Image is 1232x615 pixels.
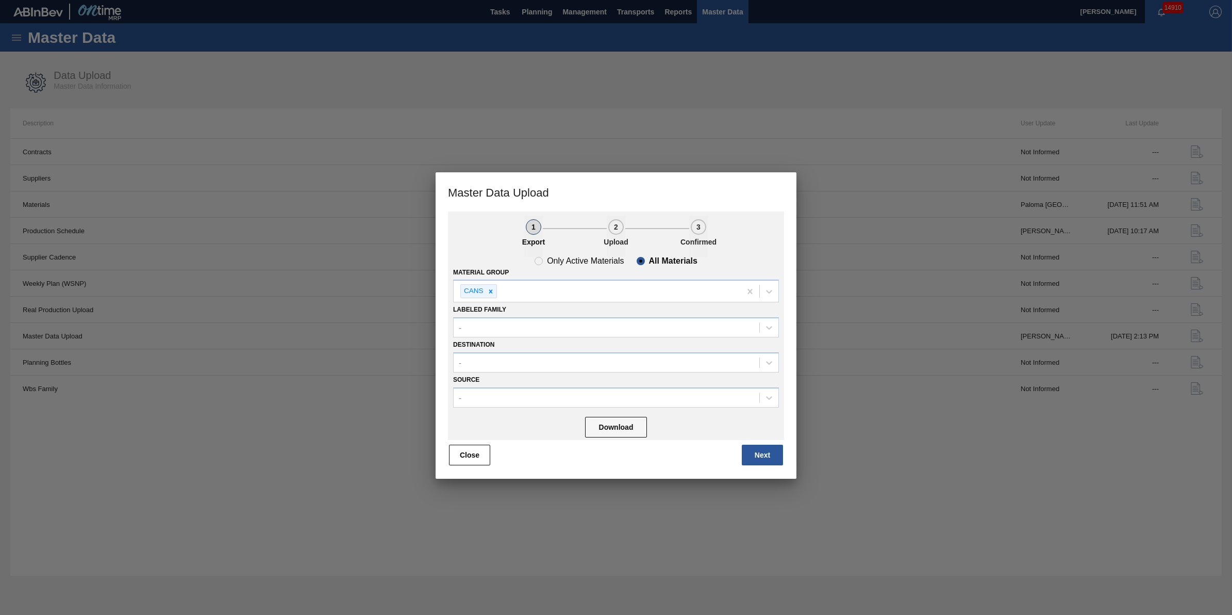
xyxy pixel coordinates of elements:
[535,257,624,265] clb-radio-button: Only Active Materials
[637,257,697,265] clb-radio-button: All Materials
[459,323,461,332] div: -
[436,172,796,212] h3: Master Data Upload
[453,269,509,276] label: Material Group
[453,376,479,383] label: Source
[508,238,559,246] p: Export
[608,219,624,235] div: 2
[590,238,642,246] p: Upload
[461,285,485,298] div: CANS
[449,445,490,465] button: Close
[607,216,625,257] button: 2Upload
[459,393,461,402] div: -
[689,216,708,257] button: 3Confirmed
[673,238,724,246] p: Confirmed
[742,445,783,465] button: Next
[459,358,461,367] div: -
[524,216,543,257] button: 1Export
[453,306,506,313] label: Labeled Family
[691,219,706,235] div: 3
[585,417,647,438] button: Download
[526,219,541,235] div: 1
[453,341,494,348] label: Destination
